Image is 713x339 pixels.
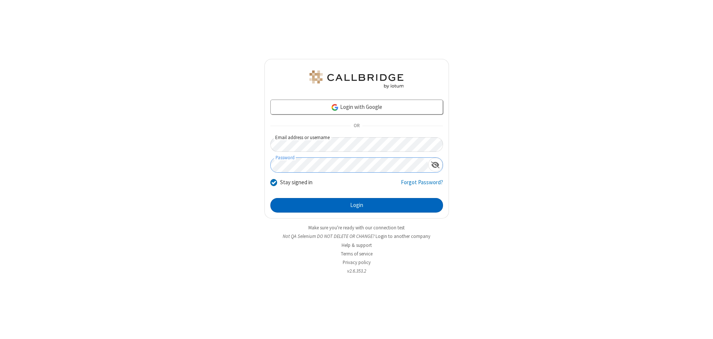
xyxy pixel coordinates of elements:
input: Password [271,158,428,172]
iframe: Chat [694,320,707,334]
div: Show password [428,158,443,172]
li: Not QA Selenium DO NOT DELETE OR CHANGE? [264,233,449,240]
button: Login to another company [376,233,430,240]
img: google-icon.png [331,103,339,112]
a: Privacy policy [343,259,371,266]
button: Login [270,198,443,213]
label: Stay signed in [280,178,312,187]
input: Email address or username [270,137,443,152]
img: QA Selenium DO NOT DELETE OR CHANGE [308,70,405,88]
li: v2.6.353.2 [264,267,449,274]
a: Terms of service [341,251,373,257]
a: Make sure you're ready with our connection test [308,225,405,231]
a: Forgot Password? [401,178,443,192]
span: OR [351,121,362,131]
a: Login with Google [270,100,443,114]
a: Help & support [342,242,372,248]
